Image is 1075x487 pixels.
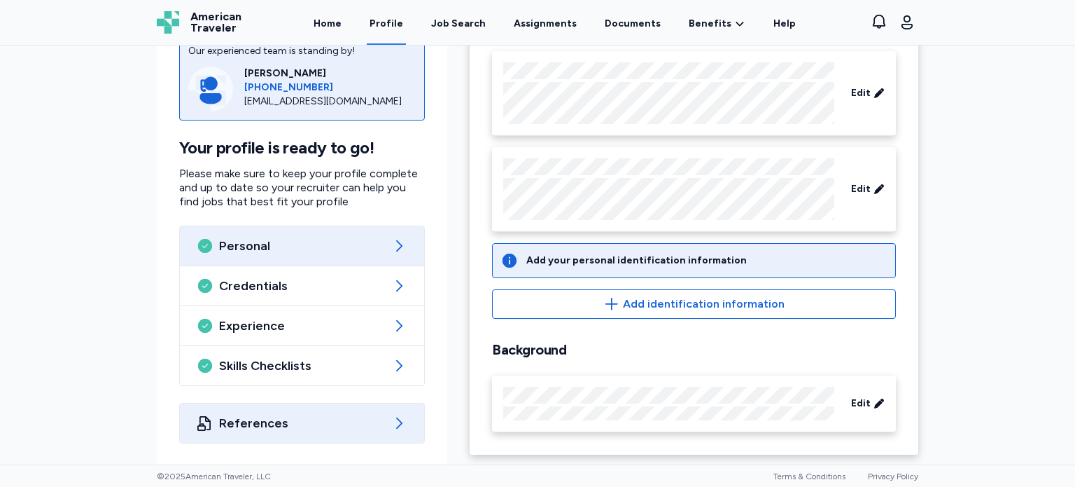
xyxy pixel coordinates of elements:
div: [EMAIL_ADDRESS][DOMAIN_NAME] [244,95,416,109]
div: Our experienced team is standing by! [188,44,416,58]
div: Edit [492,51,896,136]
div: Add your personal identification information [526,254,747,268]
img: Consultant [188,67,233,111]
h1: Your profile is ready to go! [179,137,425,158]
p: Please make sure to keep your profile complete and up to date so your recruiter can help you find... [179,167,425,209]
span: Benefits [689,17,731,31]
span: Experience [219,317,385,334]
span: Edit [851,397,871,411]
button: Add identification information [492,289,896,319]
span: Edit [851,86,871,100]
div: Edit [492,147,896,232]
a: [PHONE_NUMBER] [244,81,416,95]
span: Personal [219,238,385,254]
a: Benefits [689,17,745,31]
span: References [219,415,385,432]
span: Add identification information [623,296,785,313]
a: Profile [367,1,406,45]
a: Terms & Conditions [773,472,845,481]
div: [PERSON_NAME] [244,67,416,81]
span: Credentials [219,277,385,294]
span: American Traveler [190,11,241,34]
a: Privacy Policy [868,472,918,481]
div: Edit [492,376,896,432]
span: Edit [851,182,871,196]
div: Job Search [431,17,486,31]
h2: Background [492,341,896,359]
span: © 2025 American Traveler, LLC [157,471,271,482]
img: Logo [157,11,179,34]
span: Skills Checklists [219,357,385,374]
